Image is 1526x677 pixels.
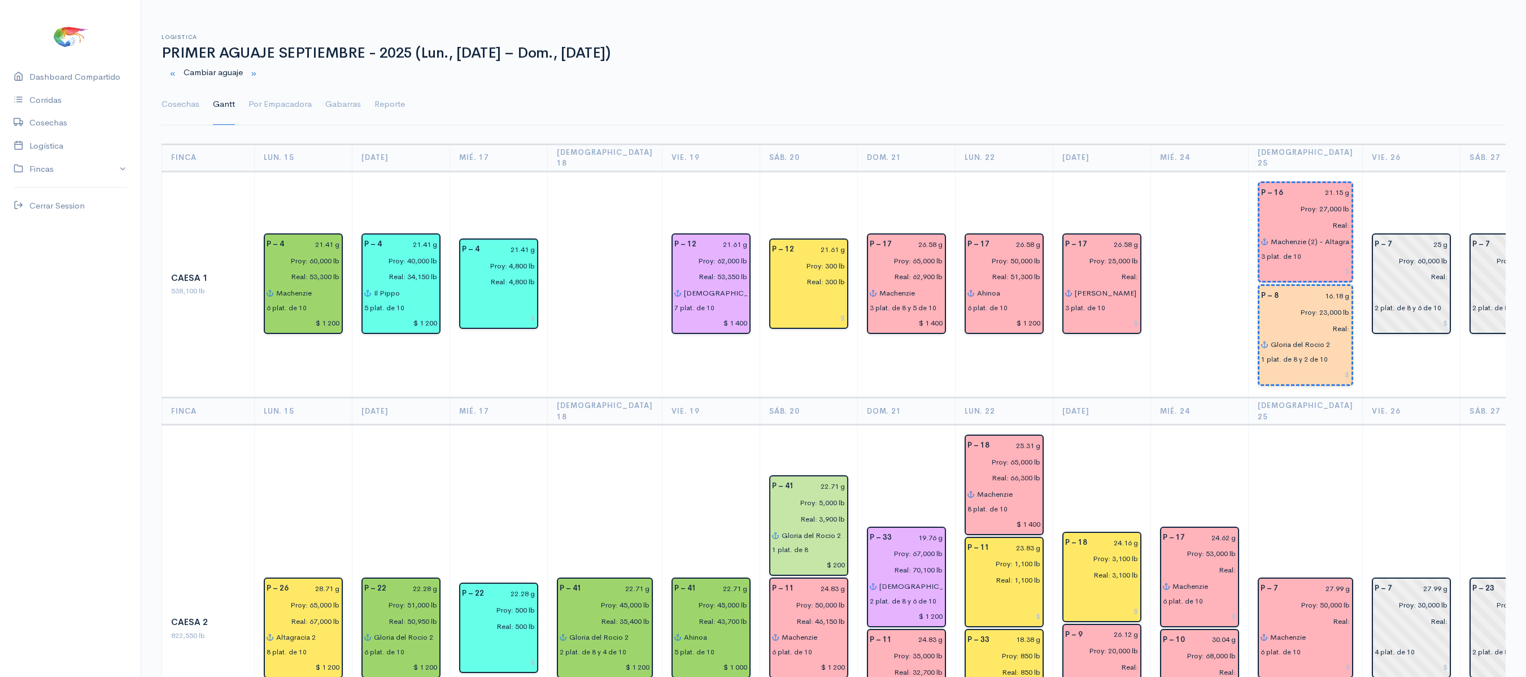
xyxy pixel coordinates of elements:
input: $ [364,659,438,675]
input: g [1192,632,1236,648]
input: $ [967,608,1041,624]
input: g [996,540,1041,556]
div: P – 12 [668,236,703,253]
div: P – 33 [961,632,996,648]
input: g [996,632,1041,648]
div: P – 17 [863,236,899,253]
input: pescadas [765,511,845,527]
input: g [1399,236,1448,253]
div: P – 7 [1254,580,1285,597]
th: Sáb. 20 [760,144,857,171]
input: estimadas [961,253,1041,269]
input: estimadas [1254,201,1350,217]
input: pescadas [1254,217,1350,233]
div: 7 plat. de 10 [674,303,714,313]
input: pescadas [961,470,1041,487]
span: 538,100 lb [171,286,205,296]
input: g [1285,288,1350,304]
input: g [1285,580,1351,597]
div: 6 plat. de 10 [967,303,1008,313]
input: $ [1261,366,1350,383]
div: P – 22 [357,580,393,597]
input: $ [1375,659,1448,675]
th: [DEMOGRAPHIC_DATA] 25 [1248,398,1363,425]
input: g [1192,530,1236,546]
th: [DATE] [352,398,450,425]
input: $ [870,608,943,624]
input: g [588,580,650,597]
th: [DATE] [1053,398,1150,425]
input: pescadas [357,613,438,630]
input: g [801,580,845,597]
input: estimadas [1368,597,1448,613]
input: g [291,236,340,253]
input: estimadas [765,494,845,511]
div: Piscina: 12 Peso: 21.61 g Libras Proy: 62,000 lb Libras Reales: 53,350 lb Rendimiento: 86.0% Empa... [672,233,751,334]
input: $ [560,659,650,675]
input: estimadas [668,597,748,613]
div: Piscina: 4 Peso: 21.41 g Libras Proy: 60,000 lb Libras Reales: 53,300 lb Rendimiento: 88.8% Empac... [264,233,343,334]
input: g [899,236,943,253]
div: Piscina: 8 Tipo: Raleo Peso: 16.18 g Libras Proy: 23,000 lb Empacadora: Cofimar Gabarra: Gloria d... [1258,284,1354,386]
input: estimadas [357,253,438,269]
input: estimadas [1156,546,1236,562]
div: Piscina: 17 Peso: 26.58 g Libras Proy: 25,000 lb Empacadora: Promarisco Gabarra: Abel Elian Plata... [1062,233,1141,334]
input: g [1290,185,1350,201]
input: estimadas [357,597,438,613]
a: Gantt [213,84,235,125]
input: g [996,437,1041,454]
div: P – 11 [765,580,801,597]
div: P – 12 [765,241,801,258]
th: Finca [162,144,255,171]
input: g [703,236,748,253]
div: Piscina: 4 Peso: 21.41 g Libras Proy: 40,000 lb Libras Reales: 34,150 lb Rendimiento: 85.4% Empac... [361,233,441,334]
input: $ [1163,608,1236,624]
a: Gabarras [325,84,361,125]
th: Mié. 24 [1150,144,1248,171]
input: estimadas [455,602,535,618]
input: estimadas [961,648,1041,664]
div: 1 plat. de 8 y 2 de 10 [1261,354,1328,364]
div: P – 22 [455,585,491,602]
div: P – 17 [1058,236,1094,253]
div: Caesa 2 [171,616,245,629]
input: estimadas [1254,304,1350,320]
th: Vie. 19 [662,398,760,425]
div: Piscina: 17 Peso: 26.58 g Libras Proy: 50,000 lb Libras Reales: 51,300 lb Rendimiento: 102.6% Emp... [965,233,1044,334]
th: Vie. 26 [1363,398,1460,425]
th: Lun. 15 [255,398,352,425]
div: P – 4 [455,241,486,258]
input: pescadas [863,562,943,578]
th: Mié. 17 [450,144,548,171]
div: 2 plat. de 8 y 6 de 10 [870,596,936,606]
input: pescadas [1156,562,1236,578]
input: estimadas [961,454,1041,470]
input: pescadas [765,613,845,630]
input: pescadas [668,268,748,285]
input: pescadas [1058,268,1139,285]
input: g [389,236,438,253]
input: g [491,585,535,602]
div: Piscina: 7 Peso: 25 g Libras Proy: 60,000 lb Empacadora: Sin asignar Plataformas: 2 plat. de 8 y ... [1372,233,1451,334]
div: 6 plat. de 10 [364,647,404,657]
div: 3 plat. de 8 y 5 de 10 [870,303,936,313]
h6: Logistica [162,34,1506,40]
div: Piscina: 12 Peso: 21.61 g Libras Proy: 300 lb Libras Reales: 300 lb Rendimiento: 100.0% Empacador... [769,238,848,329]
th: Vie. 26 [1363,144,1460,171]
th: Vie. 19 [662,144,760,171]
div: Piscina: 18 Peso: 25.31 g Libras Proy: 65,000 lb Libras Reales: 66,300 lb Rendimiento: 102.0% Emp... [965,435,1044,535]
div: P – 4 [260,236,291,253]
div: Piscina: 18 Peso: 24.16 g Libras Proy: 3,100 lb Libras Reales: 3,100 lb Rendimiento: 100.0% Empac... [1062,532,1141,622]
div: Piscina: 17 Peso: 26.58 g Libras Proy: 65,000 lb Libras Reales: 62,900 lb Rendimiento: 96.8% Empa... [867,233,946,334]
input: estimadas [1058,551,1139,567]
div: 3 plat. de 10 [1065,303,1105,313]
th: Lun. 22 [955,144,1053,171]
input: $ [674,659,748,675]
a: Por Empacadora [248,84,312,125]
input: estimadas [1058,643,1139,659]
div: P – 4 [357,236,389,253]
input: estimadas [260,597,340,613]
input: $ [1375,315,1448,331]
div: P – 16 [1254,185,1290,201]
input: estimadas [863,648,943,664]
